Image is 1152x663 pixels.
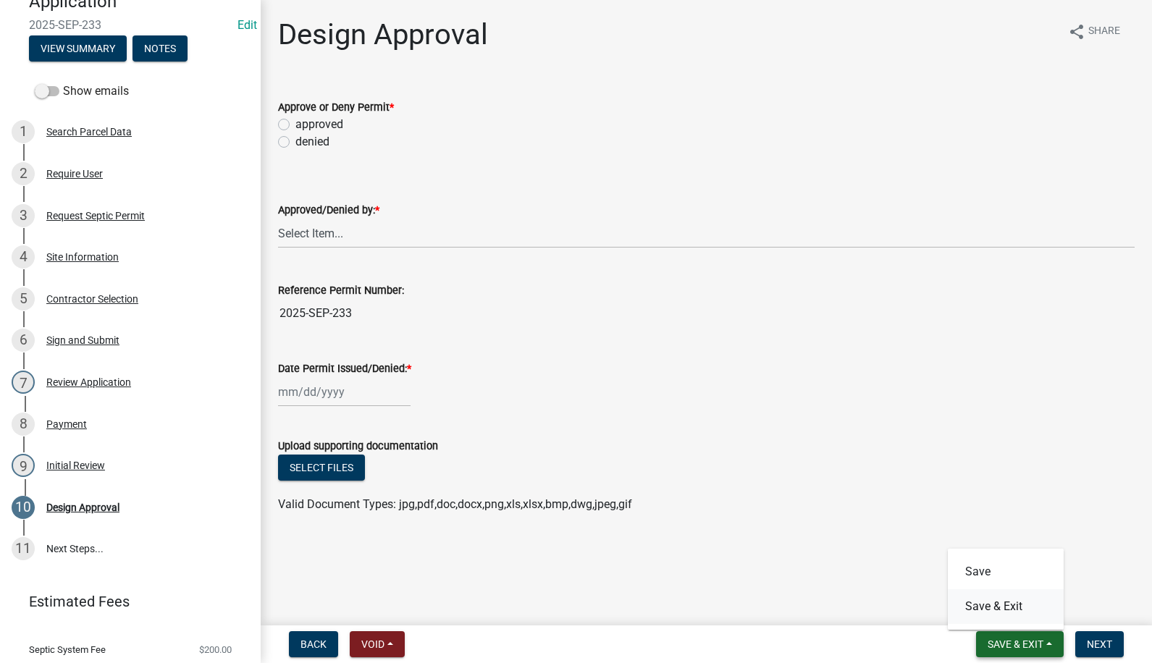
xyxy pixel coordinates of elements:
a: Edit [237,18,257,32]
label: approved [295,116,343,133]
label: Approve or Deny Permit [278,103,394,113]
div: 2 [12,162,35,185]
div: Payment [46,419,87,429]
label: Reference Permit Number: [278,286,404,296]
label: denied [295,133,329,151]
span: Save & Exit [988,638,1043,650]
span: Septic System Fee [29,645,106,654]
span: Valid Document Types: jpg,pdf,doc,docx,png,xls,xlsx,bmp,dwg,jpeg,gif [278,497,632,511]
button: shareShare [1056,17,1132,46]
div: 1 [12,120,35,143]
div: 11 [12,537,35,560]
a: Estimated Fees [12,587,237,616]
div: Review Application [46,377,131,387]
div: Require User [46,169,103,179]
h1: Design Approval [278,17,488,52]
div: 10 [12,496,35,519]
input: mm/dd/yyyy [278,377,411,407]
div: Sign and Submit [46,335,119,345]
span: Back [300,638,327,650]
button: Select files [278,455,365,481]
div: 8 [12,413,35,436]
button: Save & Exit [948,589,1064,624]
button: View Summary [29,35,127,62]
div: Design Approval [46,502,119,512]
wm-modal-confirm: Summary [29,43,127,55]
div: Contractor Selection [46,294,138,304]
span: Void [361,638,384,650]
span: $200.00 [199,645,232,654]
div: Initial Review [46,460,105,470]
div: Request Septic Permit [46,211,145,221]
label: Upload supporting documentation [278,442,438,452]
i: share [1068,23,1085,41]
div: 7 [12,371,35,394]
label: Approved/Denied by: [278,206,379,216]
wm-modal-confirm: Notes [133,43,188,55]
span: Share [1088,23,1120,41]
button: Back [289,631,338,657]
button: Notes [133,35,188,62]
label: Show emails [35,83,129,100]
span: 2025-SEP-233 [29,18,232,32]
label: Date Permit Issued/Denied: [278,364,411,374]
div: 5 [12,287,35,311]
div: 6 [12,329,35,352]
div: 4 [12,245,35,269]
div: Search Parcel Data [46,127,132,137]
button: Void [350,631,405,657]
button: Save & Exit [976,631,1064,657]
div: 3 [12,204,35,227]
button: Next [1075,631,1124,657]
div: Save & Exit [948,549,1064,630]
wm-modal-confirm: Edit Application Number [237,18,257,32]
button: Save [948,554,1064,589]
span: Next [1087,638,1112,650]
div: Site Information [46,252,119,262]
div: 9 [12,454,35,477]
